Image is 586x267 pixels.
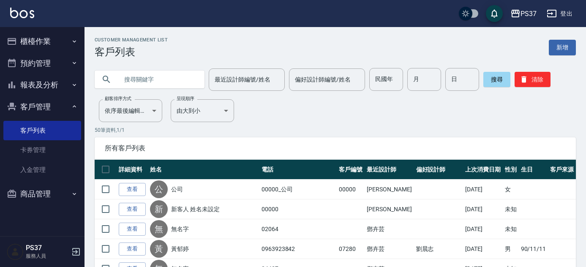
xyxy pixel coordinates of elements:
[519,239,548,259] td: 90/11/11
[3,52,81,74] button: 預約管理
[119,242,146,256] a: 查看
[365,180,414,199] td: [PERSON_NAME]
[337,180,365,199] td: 00000
[105,144,566,153] span: 所有客戶列表
[119,183,146,196] a: 查看
[99,99,162,122] div: 依序最後編輯時間
[95,126,576,134] p: 50 筆資料, 1 / 1
[503,180,519,199] td: 女
[463,160,503,180] th: 上次消費日期
[483,72,510,87] button: 搜尋
[463,180,503,199] td: [DATE]
[365,239,414,259] td: 鄧卉芸
[171,225,189,233] a: 無名字
[119,203,146,216] a: 查看
[26,244,69,252] h5: PS37
[503,239,519,259] td: 男
[414,239,463,259] td: 劉晨志
[119,223,146,236] a: 查看
[507,5,540,22] button: PS37
[3,30,81,52] button: 櫃檯作業
[365,219,414,239] td: 鄧卉芸
[171,185,183,193] a: 公司
[515,72,551,87] button: 清除
[259,160,337,180] th: 電話
[259,219,337,239] td: 02064
[549,40,576,55] a: 新增
[10,8,34,18] img: Logo
[118,68,198,91] input: 搜尋關鍵字
[463,199,503,219] td: [DATE]
[503,199,519,219] td: 未知
[117,160,148,180] th: 詳細資料
[414,160,463,180] th: 偏好設計師
[26,252,69,260] p: 服務人員
[337,239,365,259] td: 07280
[365,160,414,180] th: 最近設計師
[150,180,168,198] div: 公
[150,240,168,258] div: 黃
[463,219,503,239] td: [DATE]
[259,239,337,259] td: 0963923842
[503,219,519,239] td: 未知
[148,160,259,180] th: 姓名
[543,6,576,22] button: 登出
[105,95,131,102] label: 顧客排序方式
[519,160,548,180] th: 生日
[150,220,168,238] div: 無
[171,245,189,253] a: 黃郁婷
[463,239,503,259] td: [DATE]
[259,199,337,219] td: 00000
[3,96,81,118] button: 客戶管理
[521,8,537,19] div: PS37
[548,160,576,180] th: 客戶來源
[503,160,519,180] th: 性別
[150,200,168,218] div: 新
[259,180,337,199] td: 00000_公司
[95,37,168,43] h2: Customer Management List
[486,5,503,22] button: save
[95,46,168,58] h3: 客戶列表
[3,121,81,140] a: 客戶列表
[3,140,81,160] a: 卡券管理
[171,99,234,122] div: 由大到小
[3,74,81,96] button: 報表及分析
[7,243,24,260] img: Person
[177,95,194,102] label: 呈現順序
[3,160,81,180] a: 入金管理
[171,205,220,213] a: 新客人 姓名未設定
[365,199,414,219] td: [PERSON_NAME]
[337,160,365,180] th: 客戶編號
[3,183,81,205] button: 商品管理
